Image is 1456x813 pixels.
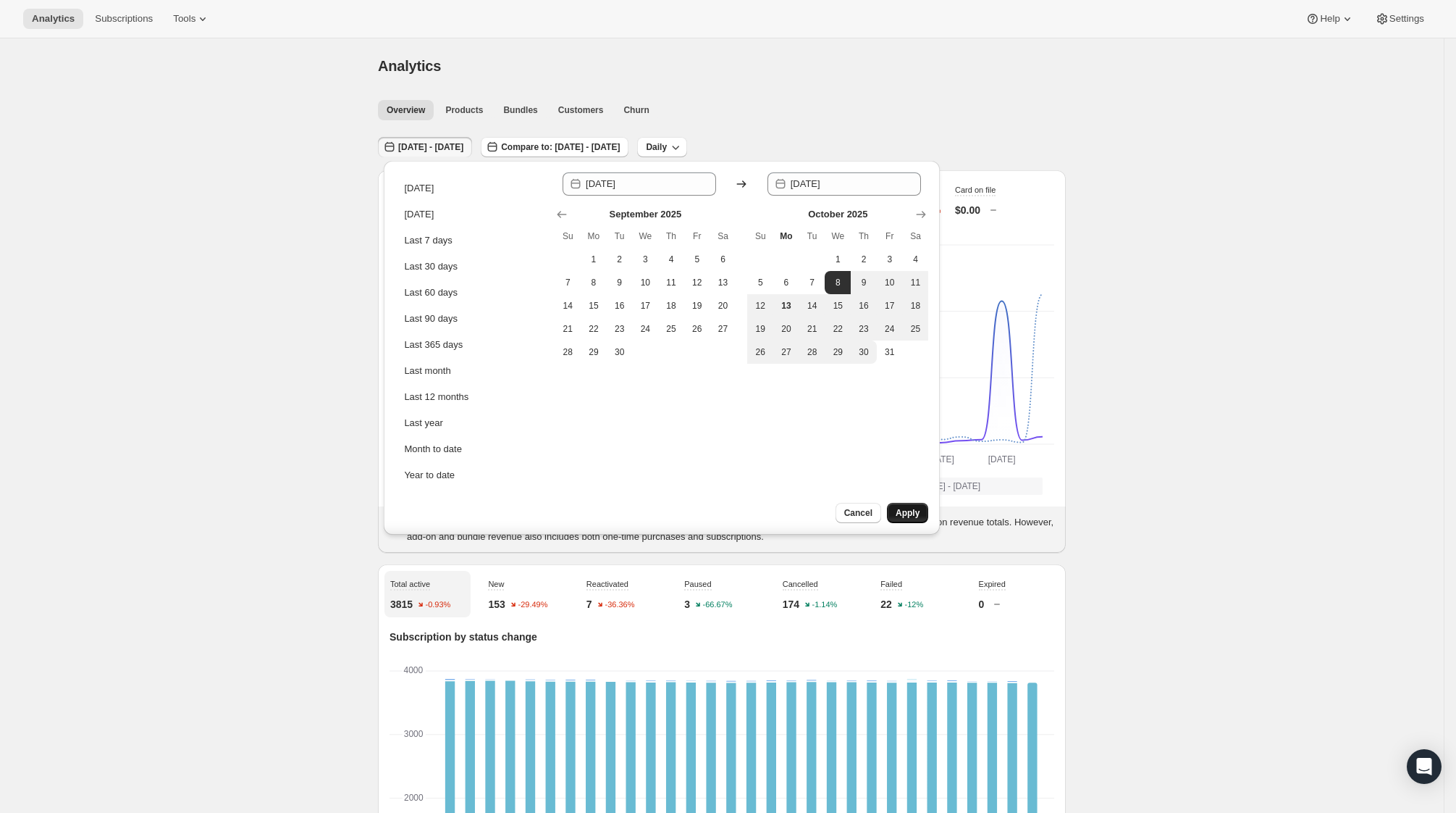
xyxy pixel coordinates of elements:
button: Tuesday October 7 2025 [799,271,825,294]
th: Thursday [658,225,684,248]
rect: New-1 6 [786,680,796,683]
span: 2 [613,254,627,265]
span: 24 [883,323,897,335]
button: Friday October 17 2025 [877,294,903,317]
span: Expired [979,580,1006,588]
button: Show next month, November 2025 [911,204,931,225]
span: 11 [664,277,678,288]
button: Wednesday October 29 2025 [825,341,851,364]
rect: New-1 3 [686,681,696,683]
rect: New-1 7 [646,680,655,683]
button: Monday September 8 2025 [581,271,607,294]
button: Tuesday September 2 2025 [607,248,633,271]
span: 16 [857,300,871,312]
button: Sunday October 19 2025 [747,317,773,341]
button: Wednesday September 3 2025 [632,248,658,271]
rect: New-1 4 [887,681,896,683]
rect: New-1 6 [746,681,756,683]
span: Fr [690,230,704,242]
text: [DATE] [988,454,1016,464]
span: 12 [753,300,767,312]
rect: Expired-6 0 [927,671,936,672]
span: Compare to: [DATE] - [DATE] [501,141,620,153]
button: Wednesday October 22 2025 [825,317,851,341]
th: Friday [877,225,903,248]
th: Monday [773,225,799,248]
rect: Expired-6 0 [786,671,796,672]
text: -29.49% [518,601,547,609]
rect: Expired-6 0 [988,671,997,672]
rect: New-1 9 [445,679,455,681]
button: Last year [400,412,544,435]
rect: Expired-6 0 [847,671,857,672]
button: Year to date [400,464,544,487]
button: Thursday October 2 2025 [851,248,877,271]
p: 0 [979,597,985,612]
span: 3 [883,254,897,265]
button: Monday September 15 2025 [581,294,607,317]
rect: Expired-6 0 [1027,671,1037,672]
span: 2 [857,254,871,265]
span: Churn [623,104,649,116]
span: 17 [883,300,897,312]
span: 10 [638,277,652,288]
button: Monday September 22 2025 [581,317,607,341]
rect: New-1 5 [847,680,857,682]
span: 12 [690,277,704,288]
button: Wednesday September 24 2025 [632,317,658,341]
span: 15 [586,300,601,312]
span: 30 [613,346,627,358]
span: 18 [664,300,678,312]
th: Tuesday [607,225,633,248]
p: $0.00 [955,203,980,217]
span: Th [857,230,871,242]
button: Saturday September 27 2025 [710,317,736,341]
span: 29 [830,346,845,358]
span: 4 [909,254,923,265]
rect: New-1 1 [606,680,615,682]
span: 21 [805,323,820,335]
p: 7 [586,597,592,612]
span: 10 [883,277,897,288]
button: Last 90 days [400,307,544,330]
rect: New-1 8 [767,680,776,683]
button: Thursday September 11 2025 [658,271,684,294]
button: Last 7 days [400,229,544,252]
button: Thursday September 18 2025 [658,294,684,317]
div: Last 30 days [404,259,458,274]
span: Su [753,230,767,242]
rect: New-1 4 [927,681,936,683]
button: Apply [887,503,928,523]
span: 9 [613,277,627,288]
rect: New-1 5 [706,681,715,683]
rect: Expired-6 0 [1007,671,1017,672]
rect: Expired-6 0 [565,671,575,672]
span: Sa [909,230,923,242]
rect: New-1 9 [586,680,595,682]
button: Friday September 19 2025 [684,294,710,317]
button: Tuesday October 14 2025 [799,294,825,317]
button: [DATE] - [DATE] [898,478,1043,495]
span: Analytics [378,58,441,74]
rect: Expired-6 0 [626,671,635,672]
button: Cancel [836,503,881,523]
button: Saturday September 13 2025 [710,271,736,294]
span: 22 [830,323,845,335]
button: Sunday September 14 2025 [555,294,581,317]
button: Month to date [400,438,544,461]
p: 153 [488,597,505,612]
p: 174 [783,597,799,612]
button: Wednesday September 17 2025 [632,294,658,317]
span: We [638,230,652,242]
rect: Expired-6 0 [867,671,876,672]
button: Friday October 10 2025 [877,271,903,294]
p: 3815 [390,597,413,612]
span: Sa [716,230,731,242]
span: 24 [638,323,652,335]
button: Sunday October 26 2025 [747,341,773,364]
button: Wednesday September 10 2025 [632,271,658,294]
span: We [830,230,845,242]
span: Customers [558,104,604,116]
th: Tuesday [799,225,825,248]
span: Cancel [844,507,872,519]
